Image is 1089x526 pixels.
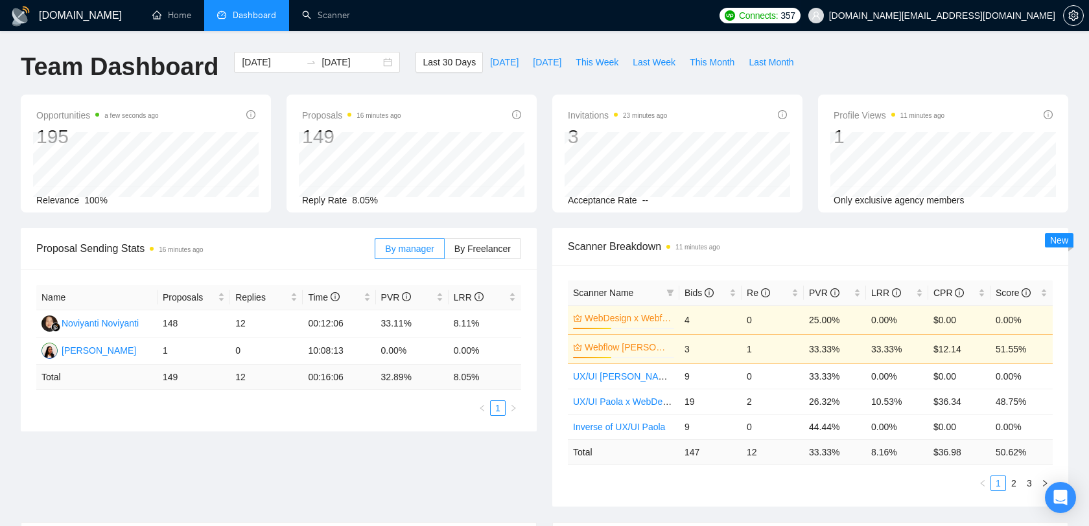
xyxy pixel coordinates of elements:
[509,404,517,412] span: right
[979,479,987,487] span: left
[104,112,158,119] time: a few seconds ago
[742,363,804,389] td: 0
[996,288,1031,298] span: Score
[1041,479,1049,487] span: right
[352,195,378,205] span: 8.05%
[990,334,1053,363] td: 51.55%
[506,400,521,416] button: right
[41,315,58,332] img: NN
[402,292,411,301] span: info-circle
[41,343,58,359] img: PC
[1037,475,1053,491] li: Next Page
[928,414,990,439] td: $0.00
[1006,475,1022,491] li: 2
[62,316,139,330] div: Noviyanti Noviyanti
[742,52,801,73] button: Last Month
[725,10,735,21] img: upwork-logo.png
[1063,10,1084,21] a: setting
[322,55,381,69] input: End date
[303,337,375,365] td: 10:08:13
[866,363,928,389] td: 0.00%
[1022,288,1031,297] span: info-circle
[990,389,1053,414] td: 48.75%
[230,337,303,365] td: 0
[749,55,793,69] span: Last Month
[975,475,990,491] button: left
[449,310,521,337] td: 8.11%
[1063,5,1084,26] button: setting
[679,305,742,334] td: 4
[747,288,770,298] span: Re
[683,52,742,73] button: This Month
[331,292,340,301] span: info-circle
[36,124,159,149] div: 195
[990,439,1053,464] td: 50.62 %
[685,288,714,298] span: Bids
[761,288,770,297] span: info-circle
[675,244,720,251] time: 11 minutes ago
[303,365,375,390] td: 00:16:06
[812,11,821,20] span: user
[804,305,866,334] td: 25.00%
[642,195,648,205] span: --
[900,112,944,119] time: 11 minutes ago
[51,323,60,332] img: gigradar-bm.png
[246,110,255,119] span: info-circle
[526,52,568,73] button: [DATE]
[573,314,582,323] span: crown
[742,439,804,464] td: 12
[804,414,866,439] td: 44.44%
[834,108,944,123] span: Profile Views
[376,310,449,337] td: 33.11%
[533,55,561,69] span: [DATE]
[679,414,742,439] td: 9
[490,55,519,69] span: [DATE]
[742,414,804,439] td: 0
[158,365,230,390] td: 149
[230,285,303,310] th: Replies
[163,290,215,304] span: Proposals
[804,363,866,389] td: 33.33%
[217,10,226,19] span: dashboard
[235,290,288,304] span: Replies
[664,283,677,303] span: filter
[568,238,1053,255] span: Scanner Breakdown
[623,112,667,119] time: 23 minutes ago
[357,112,401,119] time: 16 minutes ago
[478,404,486,412] span: left
[36,365,158,390] td: Total
[866,439,928,464] td: 8.16 %
[1050,235,1068,246] span: New
[626,52,683,73] button: Last Week
[990,363,1053,389] td: 0.00%
[302,108,401,123] span: Proposals
[449,337,521,365] td: 0.00%
[1022,476,1036,490] a: 3
[705,288,714,297] span: info-circle
[742,334,804,363] td: 1
[573,343,582,352] span: crown
[834,195,965,205] span: Only exclusive agency members
[892,288,901,297] span: info-circle
[36,195,79,205] span: Relevance
[233,10,276,21] span: Dashboard
[36,285,158,310] th: Name
[928,389,990,414] td: $36.34
[955,288,964,297] span: info-circle
[742,389,804,414] td: 2
[679,363,742,389] td: 9
[302,195,347,205] span: Reply Rate
[804,334,866,363] td: 33.33%
[416,52,483,73] button: Last 30 Days
[84,195,108,205] span: 100%
[633,55,675,69] span: Last Week
[302,124,401,149] div: 149
[679,389,742,414] td: 19
[778,110,787,119] span: info-circle
[152,10,191,21] a: homeHome
[568,124,667,149] div: 3
[381,292,412,303] span: PVR
[866,389,928,414] td: 10.53%
[41,317,139,328] a: NNNoviyanti Noviyanti
[780,8,795,23] span: 357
